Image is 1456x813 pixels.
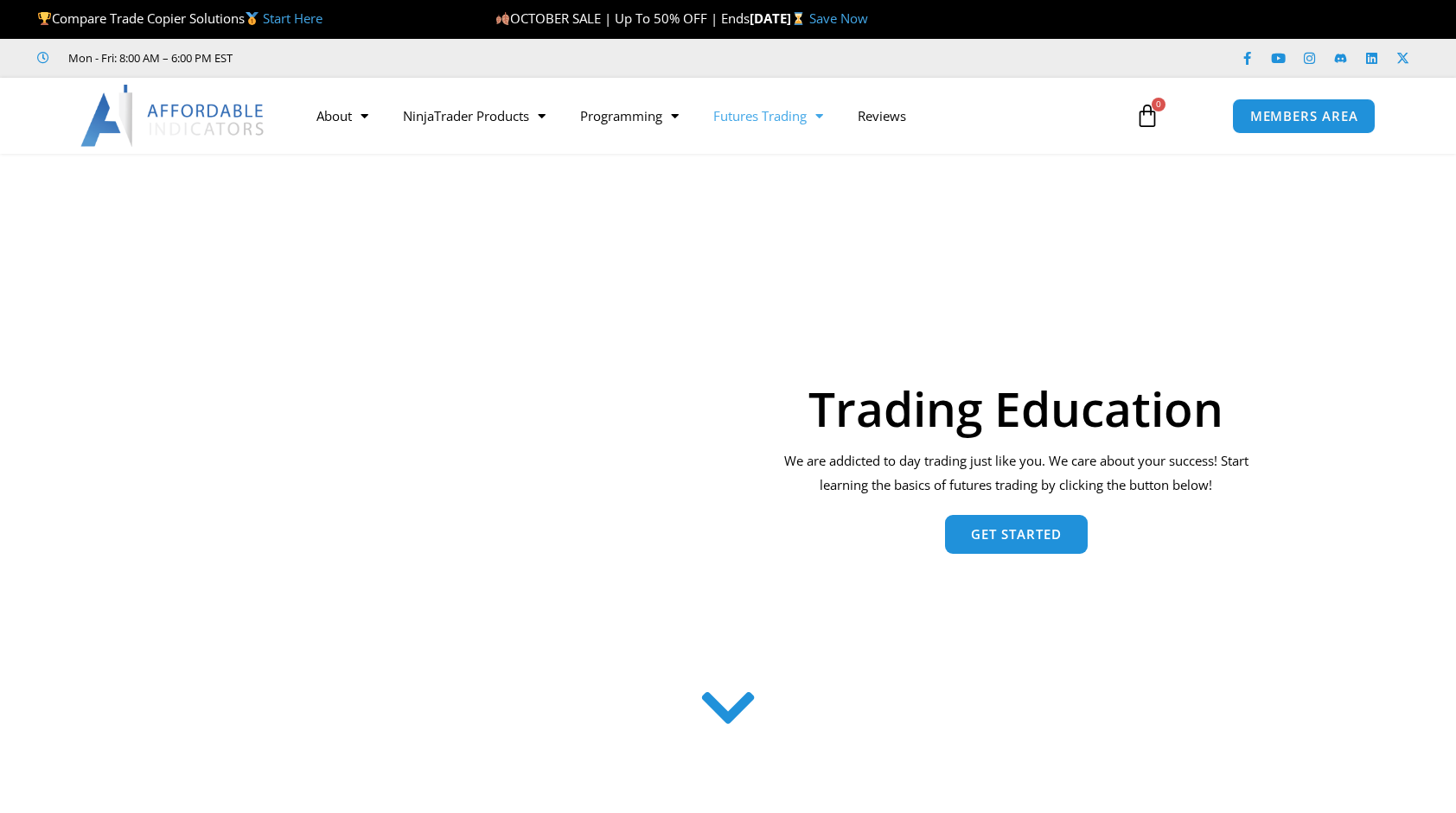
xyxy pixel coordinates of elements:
[496,12,509,25] img: 🍂
[750,10,809,27] strong: [DATE]
[945,515,1088,554] a: Get Started
[299,96,1115,136] nav: Menu
[246,12,259,25] img: 🥇
[1109,91,1185,141] a: 0
[840,96,923,136] a: Reviews
[773,384,1260,432] h1: Trading Education
[773,449,1260,498] p: We are addicted to day trading just like you. We care about your success! Start learning the basi...
[80,85,266,147] img: LogoAI | Affordable Indicators – NinjaTrader
[37,10,322,27] span: Compare Trade Copier Solutions
[792,12,805,25] img: ⌛
[263,10,322,27] a: Start Here
[257,49,516,67] iframe: Customer reviews powered by Trustpilot
[38,12,51,25] img: 🏆
[1152,98,1165,111] span: 0
[563,96,696,136] a: Programming
[1232,98,1376,134] a: MEMBERS AREA
[386,96,563,136] a: NinjaTrader Products
[196,245,738,656] img: AdobeStock 293954085 1 Converted | Affordable Indicators – NinjaTrader
[299,96,386,136] a: About
[971,528,1062,541] span: Get Started
[1250,110,1358,123] span: MEMBERS AREA
[64,48,233,68] span: Mon - Fri: 8:00 AM – 6:00 PM EST
[495,10,750,27] span: OCTOBER SALE | Up To 50% OFF | Ends
[809,10,868,27] a: Save Now
[696,96,840,136] a: Futures Trading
